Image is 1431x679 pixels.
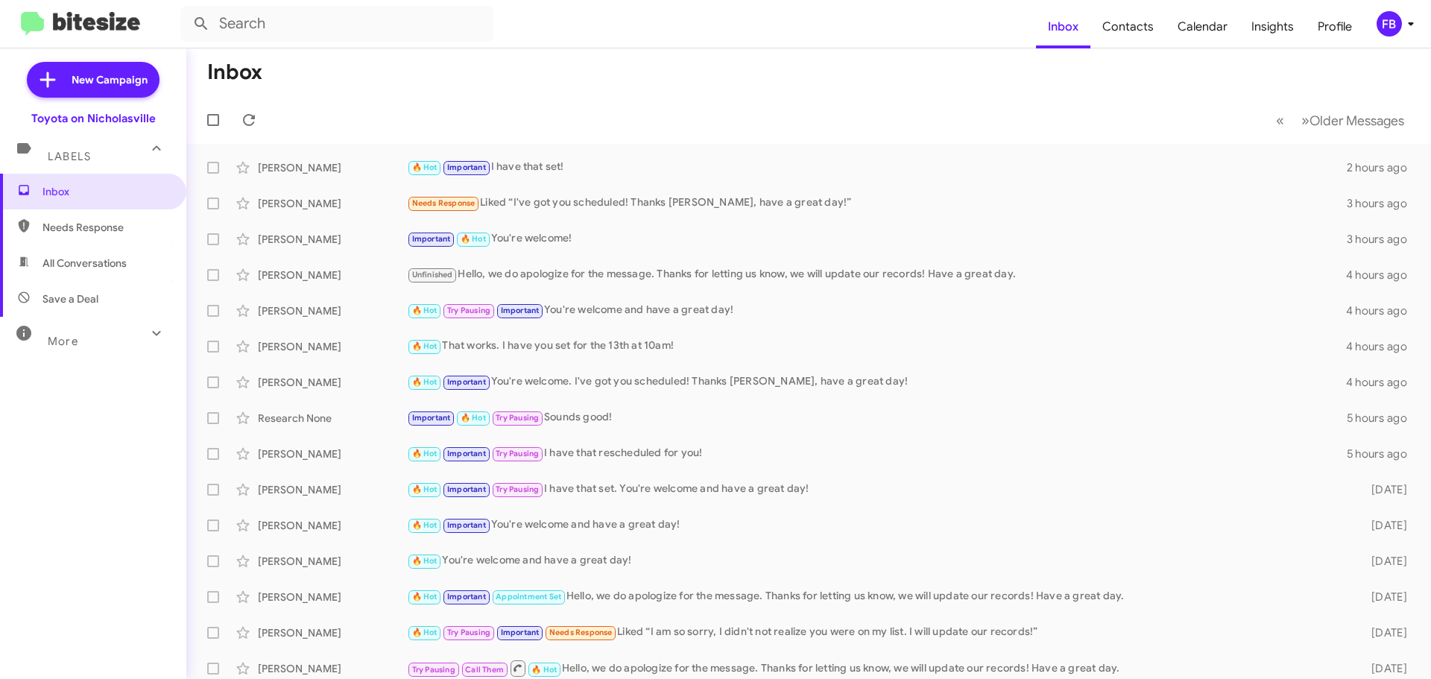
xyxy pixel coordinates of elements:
[1036,5,1090,48] a: Inbox
[258,411,407,426] div: Research None
[447,592,486,601] span: Important
[42,220,169,235] span: Needs Response
[72,72,148,87] span: New Campaign
[412,520,437,530] span: 🔥 Hot
[412,449,437,458] span: 🔥 Hot
[412,592,437,601] span: 🔥 Hot
[1348,554,1419,569] div: [DATE]
[447,306,490,315] span: Try Pausing
[412,413,451,423] span: Important
[412,162,437,172] span: 🔥 Hot
[412,270,453,280] span: Unfinished
[1239,5,1306,48] a: Insights
[1348,590,1419,604] div: [DATE]
[1346,268,1419,282] div: 4 hours ago
[1347,196,1419,211] div: 3 hours ago
[42,184,169,199] span: Inbox
[1306,5,1364,48] a: Profile
[407,195,1347,212] div: Liked “I've got you scheduled! Thanks [PERSON_NAME], have a great day!”
[496,484,539,494] span: Try Pausing
[412,341,437,351] span: 🔥 Hot
[465,665,504,675] span: Call Them
[48,335,78,348] span: More
[412,234,451,244] span: Important
[412,484,437,494] span: 🔥 Hot
[258,375,407,390] div: [PERSON_NAME]
[31,111,156,126] div: Toyota on Nicholasville
[549,628,613,637] span: Needs Response
[412,628,437,637] span: 🔥 Hot
[461,413,486,423] span: 🔥 Hot
[1347,232,1419,247] div: 3 hours ago
[496,449,539,458] span: Try Pausing
[531,665,557,675] span: 🔥 Hot
[258,590,407,604] div: [PERSON_NAME]
[258,625,407,640] div: [PERSON_NAME]
[258,446,407,461] div: [PERSON_NAME]
[447,484,486,494] span: Important
[1267,105,1293,136] button: Previous
[407,481,1348,498] div: I have that set. You're welcome and have a great day!
[42,291,98,306] span: Save a Deal
[258,196,407,211] div: [PERSON_NAME]
[1348,518,1419,533] div: [DATE]
[407,445,1347,462] div: I have that rescheduled for you!
[27,62,159,98] a: New Campaign
[407,659,1348,678] div: Hello, we do apologize for the message. Thanks for letting us know, we will update our records! H...
[501,306,540,315] span: Important
[1090,5,1166,48] a: Contacts
[407,266,1346,283] div: Hello, we do apologize for the message. Thanks for letting us know, we will update our records! H...
[258,268,407,282] div: [PERSON_NAME]
[447,162,486,172] span: Important
[1346,375,1419,390] div: 4 hours ago
[461,234,486,244] span: 🔥 Hot
[496,413,539,423] span: Try Pausing
[407,517,1348,534] div: You're welcome and have a great day!
[258,554,407,569] div: [PERSON_NAME]
[258,339,407,354] div: [PERSON_NAME]
[407,552,1348,569] div: You're welcome and have a great day!
[412,556,437,566] span: 🔥 Hot
[42,256,127,271] span: All Conversations
[1347,411,1419,426] div: 5 hours ago
[412,198,476,208] span: Needs Response
[1377,11,1402,37] div: FB
[407,338,1346,355] div: That works. I have you set for the 13th at 10am!
[407,230,1347,247] div: You're welcome!
[407,159,1347,176] div: I have that set!
[180,6,493,42] input: Search
[412,306,437,315] span: 🔥 Hot
[48,150,91,163] span: Labels
[447,628,490,637] span: Try Pausing
[407,373,1346,391] div: You're welcome. I've got you scheduled! Thanks [PERSON_NAME], have a great day!
[412,377,437,387] span: 🔥 Hot
[207,60,262,84] h1: Inbox
[1292,105,1413,136] button: Next
[258,518,407,533] div: [PERSON_NAME]
[1364,11,1415,37] button: FB
[447,377,486,387] span: Important
[447,449,486,458] span: Important
[1347,160,1419,175] div: 2 hours ago
[1348,625,1419,640] div: [DATE]
[1166,5,1239,48] a: Calendar
[1301,111,1310,130] span: »
[1348,661,1419,676] div: [DATE]
[258,232,407,247] div: [PERSON_NAME]
[258,482,407,497] div: [PERSON_NAME]
[1310,113,1404,129] span: Older Messages
[1276,111,1284,130] span: «
[407,624,1348,641] div: Liked “I am so sorry, I didn't not realize you were on my list. I will update our records!”
[258,661,407,676] div: [PERSON_NAME]
[258,303,407,318] div: [PERSON_NAME]
[1346,303,1419,318] div: 4 hours ago
[407,588,1348,605] div: Hello, we do apologize for the message. Thanks for letting us know, we will update our records! H...
[407,409,1347,426] div: Sounds good!
[258,160,407,175] div: [PERSON_NAME]
[407,302,1346,319] div: You're welcome and have a great day!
